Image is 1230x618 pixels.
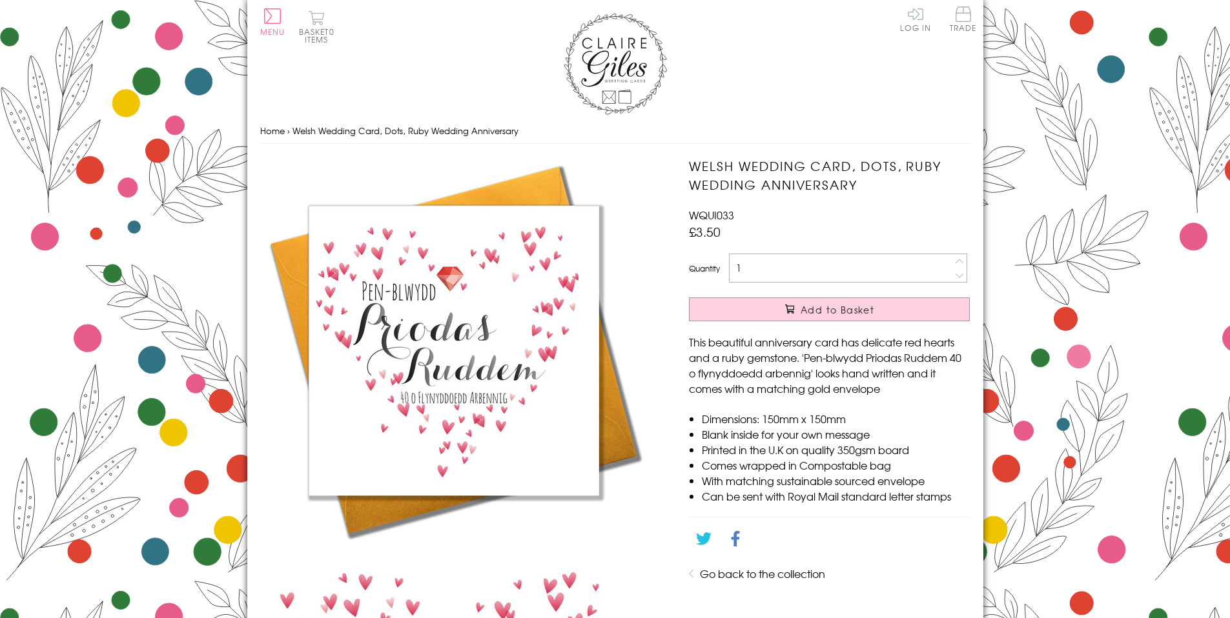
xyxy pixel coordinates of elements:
[689,223,721,241] span: £3.50
[299,10,334,43] button: Basket0 items
[950,6,977,32] span: Trade
[689,297,970,321] button: Add to Basket
[702,426,970,442] li: Blank inside for your own message
[702,473,970,488] li: With matching sustainable sourced envelope
[950,6,977,34] a: Trade
[260,157,648,544] img: Welsh Wedding Card, Dots, Ruby Wedding Anniversary
[702,442,970,457] li: Printed in the U.K on quality 350gsm board
[900,6,931,32] a: Log In
[287,125,290,137] span: ›
[689,334,970,396] p: This beautiful anniversary card has delicate red hearts and a ruby gemstone. 'Pen-blwydd Priodas ...
[702,457,970,473] li: Comes wrapped in Compostable bag
[260,8,285,35] button: Menu
[564,13,667,115] img: Claire Giles Greetings Cards
[260,26,285,37] span: Menu
[689,157,970,194] h1: Welsh Wedding Card, Dots, Ruby Wedding Anniversary
[702,488,970,504] li: Can be sent with Royal Mail standard letter stamps
[700,566,825,581] a: Go back to the collection
[260,125,285,137] a: Home
[689,207,734,223] span: WQUI033
[689,263,720,274] label: Quantity
[305,26,334,45] span: 0 items
[292,125,518,137] span: Welsh Wedding Card, Dots, Ruby Wedding Anniversary
[702,411,970,426] li: Dimensions: 150mm x 150mm
[801,303,874,316] span: Add to Basket
[260,118,970,145] nav: breadcrumbs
